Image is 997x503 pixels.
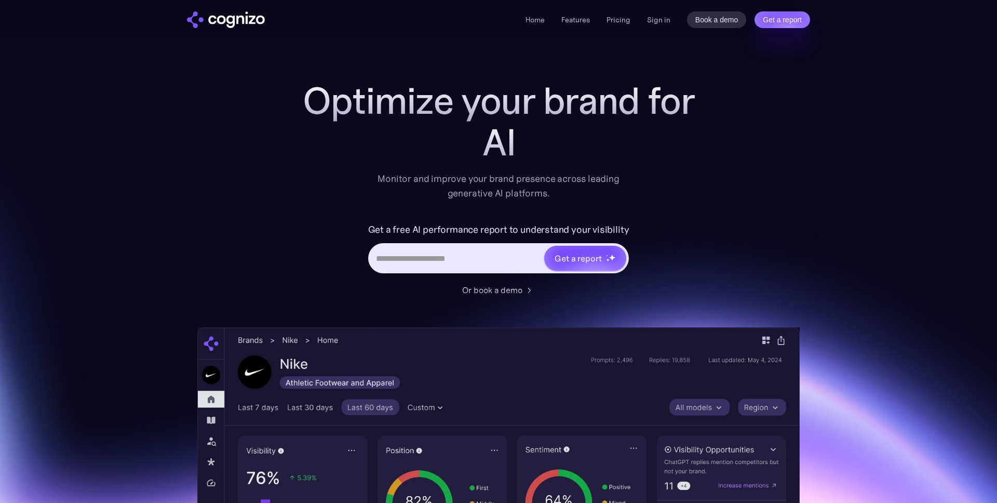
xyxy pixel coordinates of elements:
a: Features [561,15,590,24]
img: star [606,258,610,262]
div: AI [291,122,706,163]
div: Monitor and improve your brand presence across leading generative AI platforms. [371,171,626,201]
a: Get a report [755,11,810,28]
h1: Optimize your brand for [291,80,706,122]
a: Get a reportstarstarstar [543,245,627,272]
img: star [609,254,615,261]
div: Or book a demo [462,284,522,296]
label: Get a free AI performance report to understand your visibility [368,221,629,238]
a: Or book a demo [462,284,535,296]
a: Book a demo [687,11,747,28]
form: Hero URL Input Form [368,221,629,279]
a: Pricing [607,15,630,24]
a: Sign in [647,14,670,26]
a: Home [526,15,545,24]
img: cognizo logo [187,11,265,28]
div: Get a report [555,252,601,264]
a: home [187,11,265,28]
img: star [606,255,608,256]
